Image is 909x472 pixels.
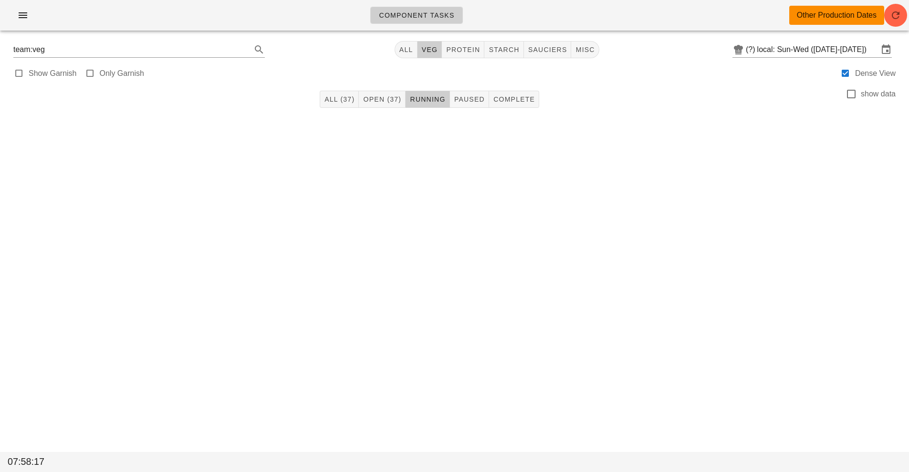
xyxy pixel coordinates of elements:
[797,10,877,21] div: Other Production Dates
[488,46,519,53] span: starch
[370,7,462,24] a: Component Tasks
[320,91,359,108] button: All (37)
[399,46,413,53] span: All
[29,69,77,78] label: Show Garnish
[575,46,595,53] span: misc
[489,91,539,108] button: Complete
[359,91,406,108] button: Open (37)
[855,69,896,78] label: Dense View
[421,46,438,53] span: veg
[484,41,523,58] button: starch
[378,11,454,19] span: Component Tasks
[746,45,757,54] div: (?)
[418,41,442,58] button: veg
[446,46,480,53] span: protein
[100,69,144,78] label: Only Garnish
[442,41,484,58] button: protein
[324,95,355,103] span: All (37)
[409,95,445,103] span: Running
[524,41,572,58] button: sauciers
[406,91,449,108] button: Running
[395,41,418,58] button: All
[861,89,896,99] label: show data
[450,91,489,108] button: Paused
[454,95,485,103] span: Paused
[363,95,401,103] span: Open (37)
[528,46,567,53] span: sauciers
[493,95,535,103] span: Complete
[571,41,599,58] button: misc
